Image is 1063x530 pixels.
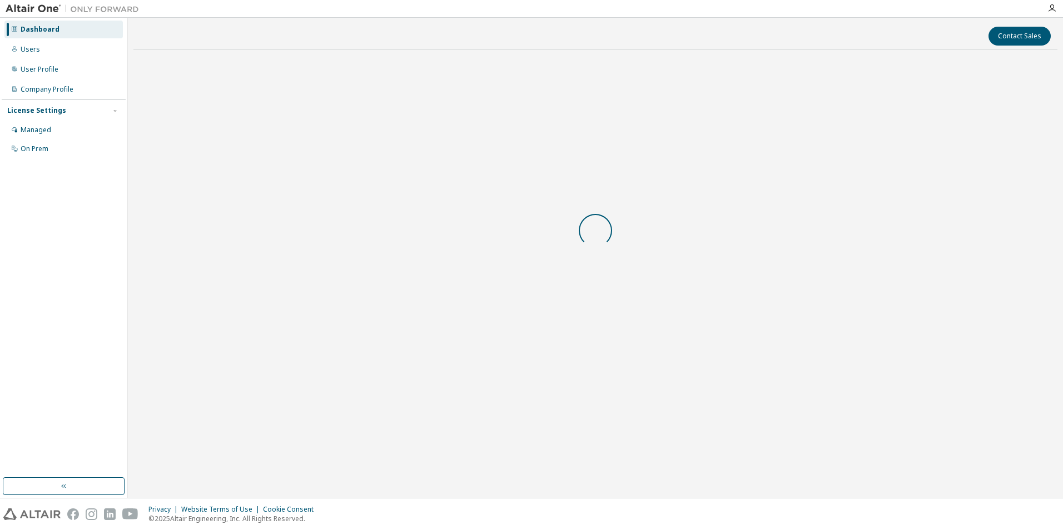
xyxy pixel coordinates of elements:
[181,505,263,514] div: Website Terms of Use
[21,85,73,94] div: Company Profile
[989,27,1051,46] button: Contact Sales
[21,126,51,134] div: Managed
[86,508,97,520] img: instagram.svg
[21,25,59,34] div: Dashboard
[263,505,320,514] div: Cookie Consent
[7,106,66,115] div: License Settings
[122,508,138,520] img: youtube.svg
[3,508,61,520] img: altair_logo.svg
[21,144,48,153] div: On Prem
[148,505,181,514] div: Privacy
[67,508,79,520] img: facebook.svg
[148,514,320,523] p: © 2025 Altair Engineering, Inc. All Rights Reserved.
[21,65,58,74] div: User Profile
[104,508,116,520] img: linkedin.svg
[6,3,145,14] img: Altair One
[21,45,40,54] div: Users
